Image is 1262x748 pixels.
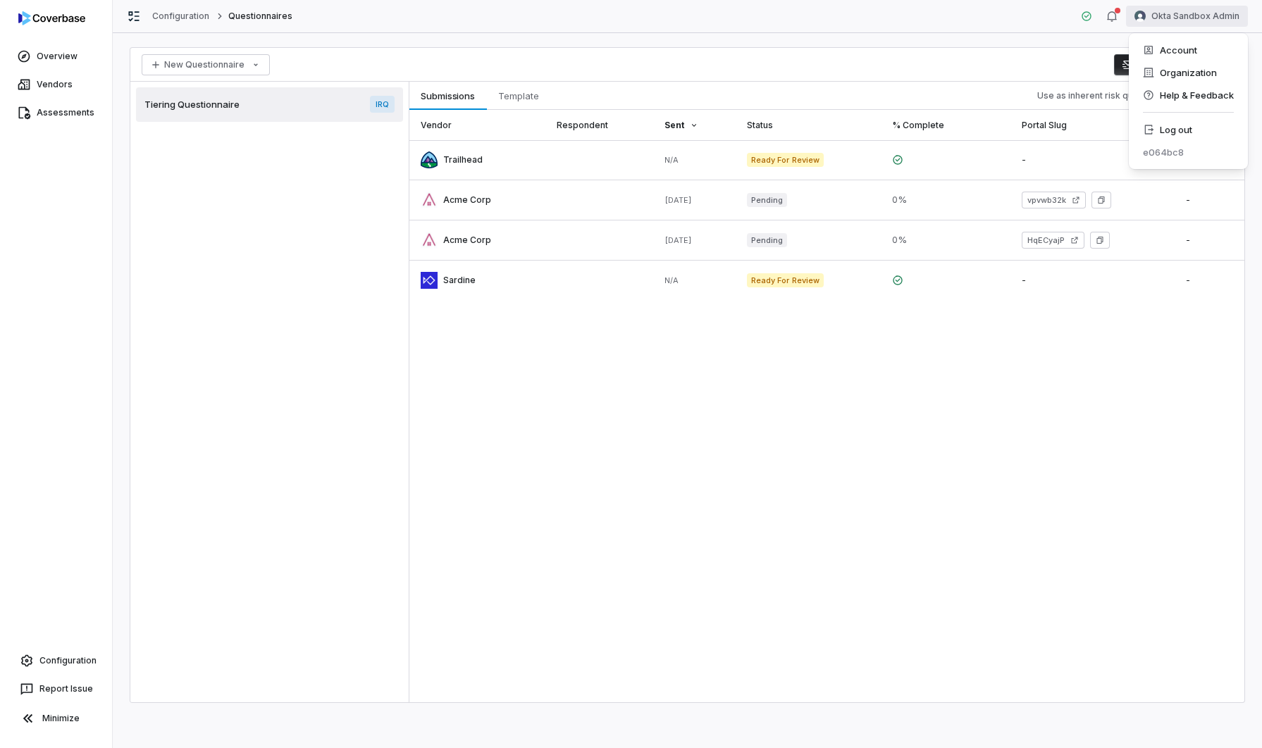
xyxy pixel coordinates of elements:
[1114,54,1233,75] button: Send Questionnaires
[1134,118,1242,141] div: Log out
[1134,61,1242,84] div: Organization
[1134,39,1242,61] div: Account
[1134,84,1242,106] div: Help & Feedback
[1143,145,1184,159] p: e064bc8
